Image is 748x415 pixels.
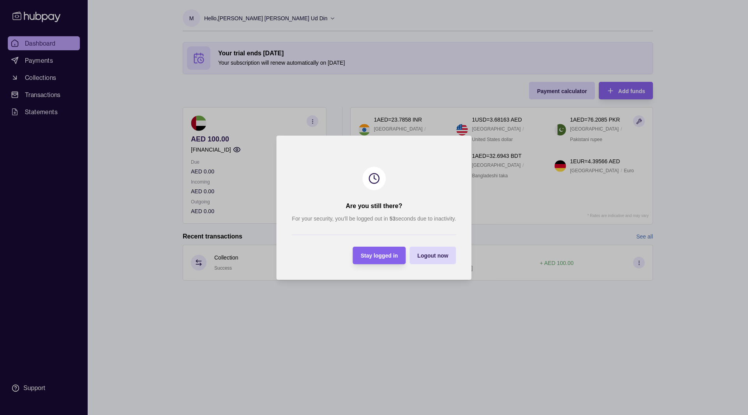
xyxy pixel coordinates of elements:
[409,247,456,264] button: Logout now
[390,215,396,222] strong: 53
[346,202,402,210] h2: Are you still there?
[417,253,448,259] span: Logout now
[292,214,456,223] p: For your security, you’ll be logged out in seconds due to inactivity.
[353,247,406,264] button: Stay logged in
[361,253,398,259] span: Stay logged in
